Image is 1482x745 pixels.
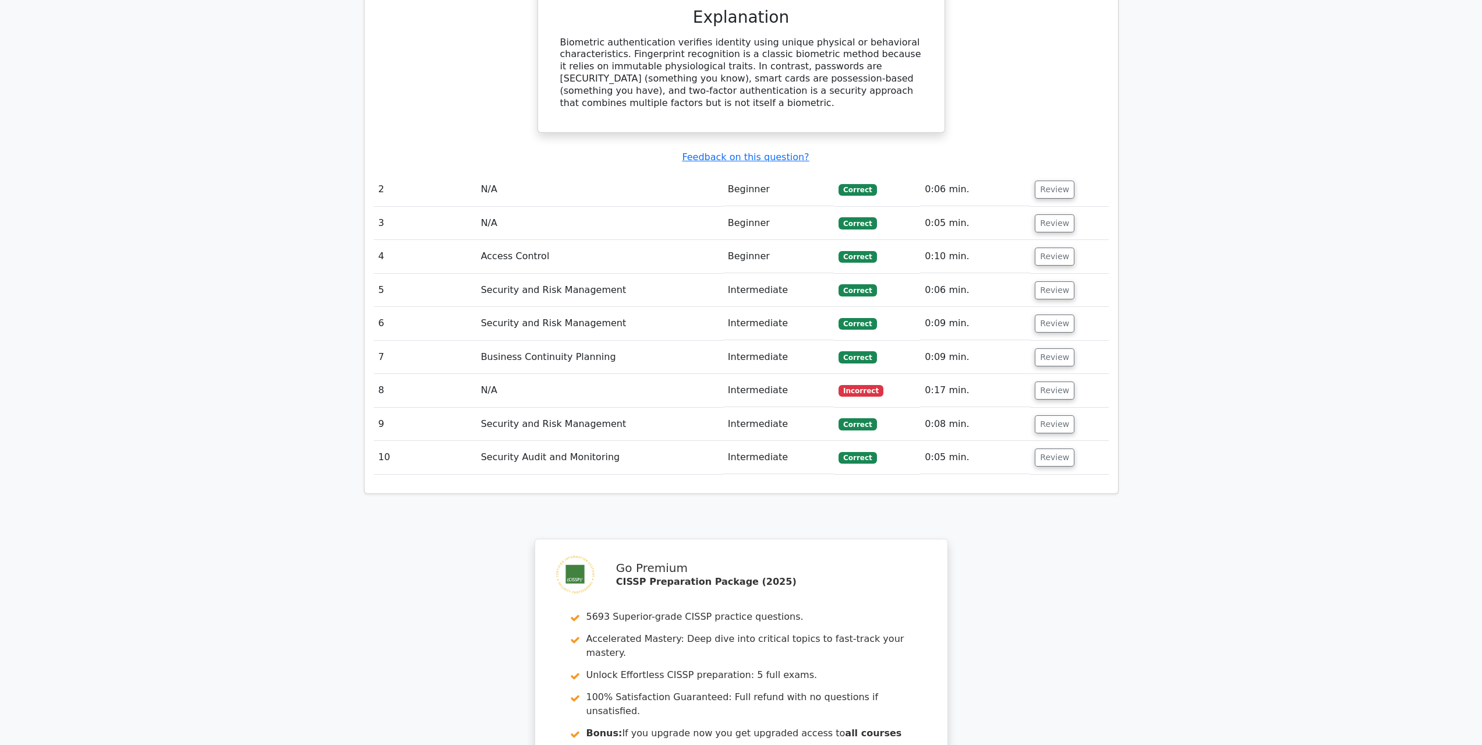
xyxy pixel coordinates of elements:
[839,251,876,263] span: Correct
[374,240,476,273] td: 4
[839,385,883,397] span: Incorrect
[1035,214,1074,232] button: Review
[476,441,723,474] td: Security Audit and Monitoring
[920,341,1030,374] td: 0:09 min.
[476,307,723,340] td: Security and Risk Management
[374,207,476,240] td: 3
[374,341,476,374] td: 7
[1035,181,1074,199] button: Review
[839,418,876,430] span: Correct
[374,441,476,474] td: 10
[374,374,476,407] td: 8
[723,408,834,441] td: Intermediate
[476,408,723,441] td: Security and Risk Management
[476,173,723,206] td: N/A
[723,274,834,307] td: Intermediate
[839,184,876,196] span: Correct
[723,173,834,206] td: Beginner
[476,374,723,407] td: N/A
[476,240,723,273] td: Access Control
[839,351,876,363] span: Correct
[374,307,476,340] td: 6
[374,408,476,441] td: 9
[1035,415,1074,433] button: Review
[723,307,834,340] td: Intermediate
[723,341,834,374] td: Intermediate
[1035,382,1074,400] button: Review
[723,207,834,240] td: Beginner
[1035,348,1074,366] button: Review
[920,441,1030,474] td: 0:05 min.
[920,240,1030,273] td: 0:10 min.
[723,240,834,273] td: Beginner
[1035,248,1074,266] button: Review
[476,274,723,307] td: Security and Risk Management
[476,341,723,374] td: Business Continuity Planning
[920,374,1030,407] td: 0:17 min.
[839,318,876,330] span: Correct
[1035,281,1074,299] button: Review
[1035,315,1074,333] button: Review
[723,441,834,474] td: Intermediate
[374,173,476,206] td: 2
[1035,449,1074,467] button: Review
[723,374,834,407] td: Intermediate
[374,274,476,307] td: 5
[839,217,876,229] span: Correct
[920,274,1030,307] td: 0:06 min.
[920,307,1030,340] td: 0:09 min.
[476,207,723,240] td: N/A
[682,151,809,163] a: Feedback on this question?
[920,207,1030,240] td: 0:05 min.
[920,408,1030,441] td: 0:08 min.
[560,37,922,110] div: Biometric authentication verifies identity using unique physical or behavioral characteristics. F...
[560,8,922,27] h3: Explanation
[839,452,876,464] span: Correct
[839,284,876,296] span: Correct
[920,173,1030,206] td: 0:06 min.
